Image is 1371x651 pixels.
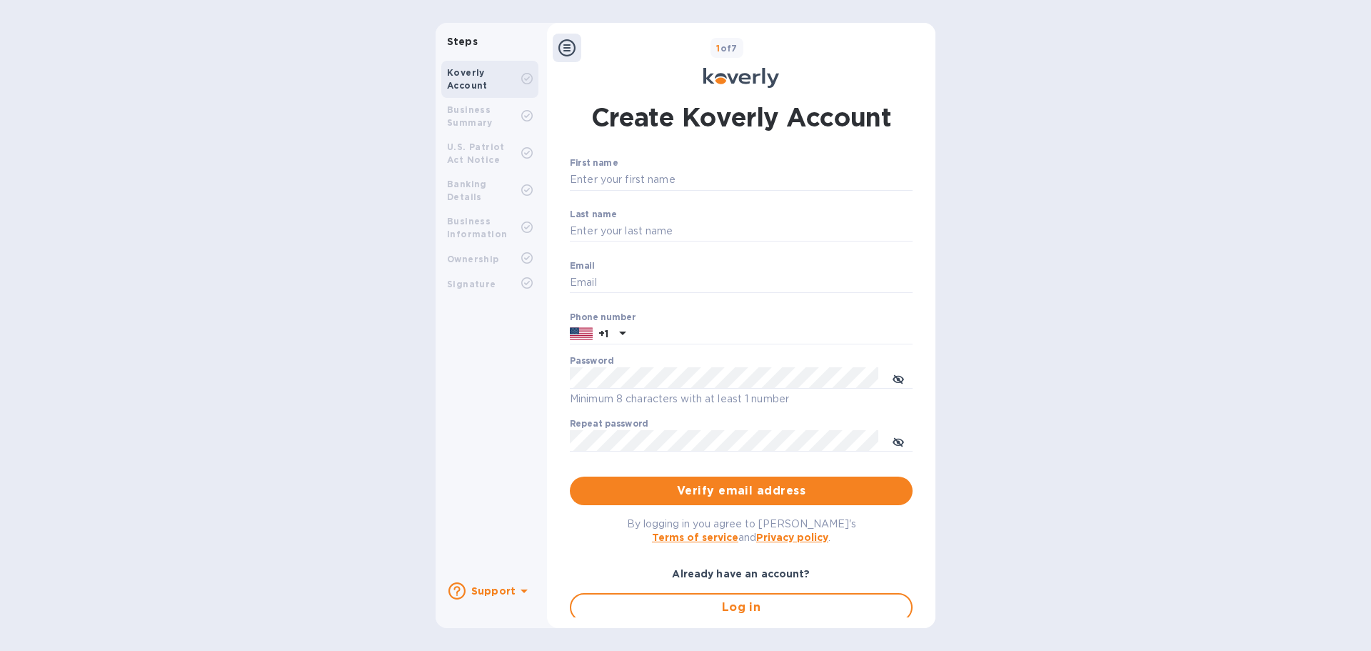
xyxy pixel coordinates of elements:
[581,482,901,500] span: Verify email address
[570,272,913,294] input: Email
[570,420,648,429] label: Repeat password
[570,159,618,168] label: First name
[884,427,913,455] button: toggle password visibility
[591,99,892,135] h1: Create Koverly Account
[570,221,913,242] input: Enter your last name
[447,36,478,47] b: Steps
[447,216,507,239] b: Business Information
[570,326,593,342] img: US
[471,585,516,597] b: Support
[672,568,810,580] b: Already have an account?
[716,43,720,54] span: 1
[627,518,856,543] span: By logging in you agree to [PERSON_NAME]'s and .
[716,43,738,54] b: of 7
[447,254,499,264] b: Ownership
[570,357,613,366] label: Password
[570,477,913,505] button: Verify email address
[447,104,493,128] b: Business Summary
[570,169,913,191] input: Enter your first name
[598,327,608,341] p: +1
[570,210,617,219] label: Last name
[756,532,828,543] a: Privacy policy
[570,262,595,270] label: Email
[447,67,488,91] b: Koverly Account
[884,364,913,392] button: toggle password visibility
[583,599,900,616] span: Log in
[570,593,913,622] button: Log in
[447,141,505,165] b: U.S. Patriot Act Notice
[447,179,487,202] b: Banking Details
[447,279,496,289] b: Signature
[570,391,913,407] p: Minimum 8 characters with at least 1 number
[652,532,738,543] a: Terms of service
[570,313,636,322] label: Phone number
